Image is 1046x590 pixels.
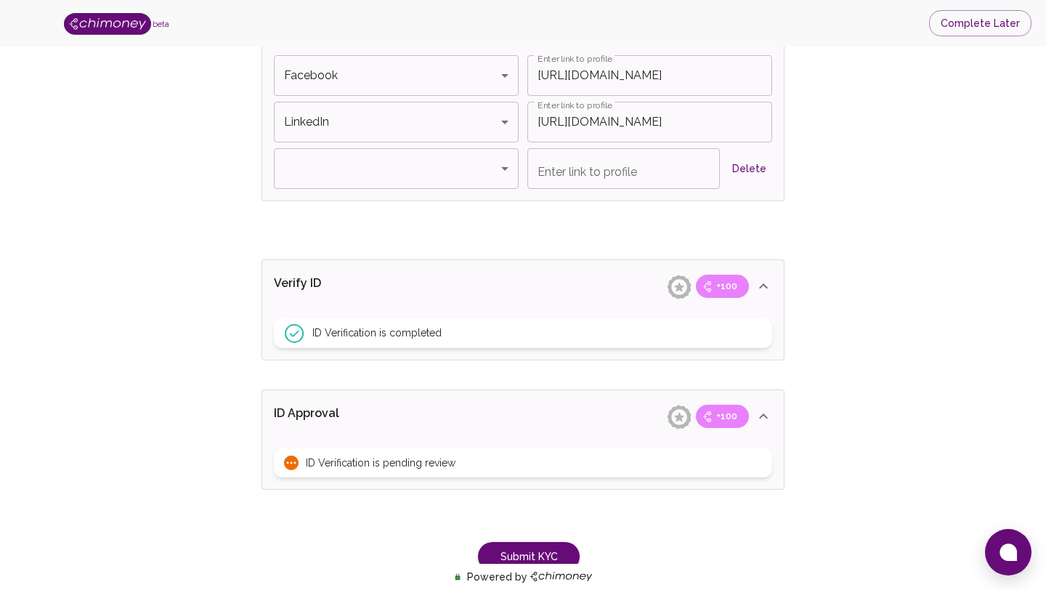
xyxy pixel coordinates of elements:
[262,260,784,312] div: Verify ID+100
[153,20,169,28] span: beta
[262,390,784,442] div: ID Approval+100
[306,456,455,470] span: ID Verification is pending review
[929,10,1031,37] button: Complete Later
[274,55,519,96] div: Facebook
[538,52,612,65] label: Enter link to profile
[64,13,151,35] img: Logo
[478,542,580,572] button: Submit KYC
[985,529,1031,575] button: Open chat window
[274,275,432,298] p: Verify ID
[274,102,519,142] div: LinkedIn
[312,326,442,340] span: ID Verification is completed
[274,148,519,189] div: ​
[726,155,772,182] button: Delete
[708,279,746,294] span: +100
[538,99,612,111] label: Enter link to profile
[708,409,746,424] span: +100
[274,405,432,428] p: ID Approval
